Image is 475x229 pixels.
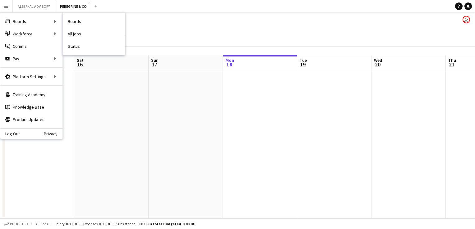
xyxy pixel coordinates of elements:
[448,57,456,63] span: Thu
[34,222,49,226] span: All jobs
[373,61,382,68] span: 20
[3,221,29,227] button: Budgeted
[300,57,307,63] span: Tue
[0,40,62,52] a: Comms
[224,61,234,68] span: 18
[63,15,125,28] a: Boards
[76,61,84,68] span: 16
[150,61,159,68] span: 17
[10,222,28,226] span: Budgeted
[225,57,234,63] span: Mon
[77,57,84,63] span: Sat
[55,0,92,12] button: PEREGRINE & CO
[0,15,62,28] div: Boards
[63,28,125,40] a: All jobs
[463,16,470,23] app-user-avatar: Glenda Castelino
[54,222,196,226] div: Salary 0.00 DH + Expenses 0.00 DH + Subsistence 0.00 DH =
[374,57,382,63] span: Wed
[0,88,62,101] a: Training Academy
[447,61,456,68] span: 21
[0,131,20,136] a: Log Out
[0,113,62,126] a: Product Updates
[0,28,62,40] div: Workforce
[0,101,62,113] a: Knowledge Base
[152,222,196,226] span: Total Budgeted 0.00 DH
[151,57,159,63] span: Sun
[13,0,55,12] button: ALSERKAL ADVISORY
[0,52,62,65] div: Pay
[299,61,307,68] span: 19
[63,40,125,52] a: Status
[44,131,62,136] a: Privacy
[0,70,62,83] div: Platform Settings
